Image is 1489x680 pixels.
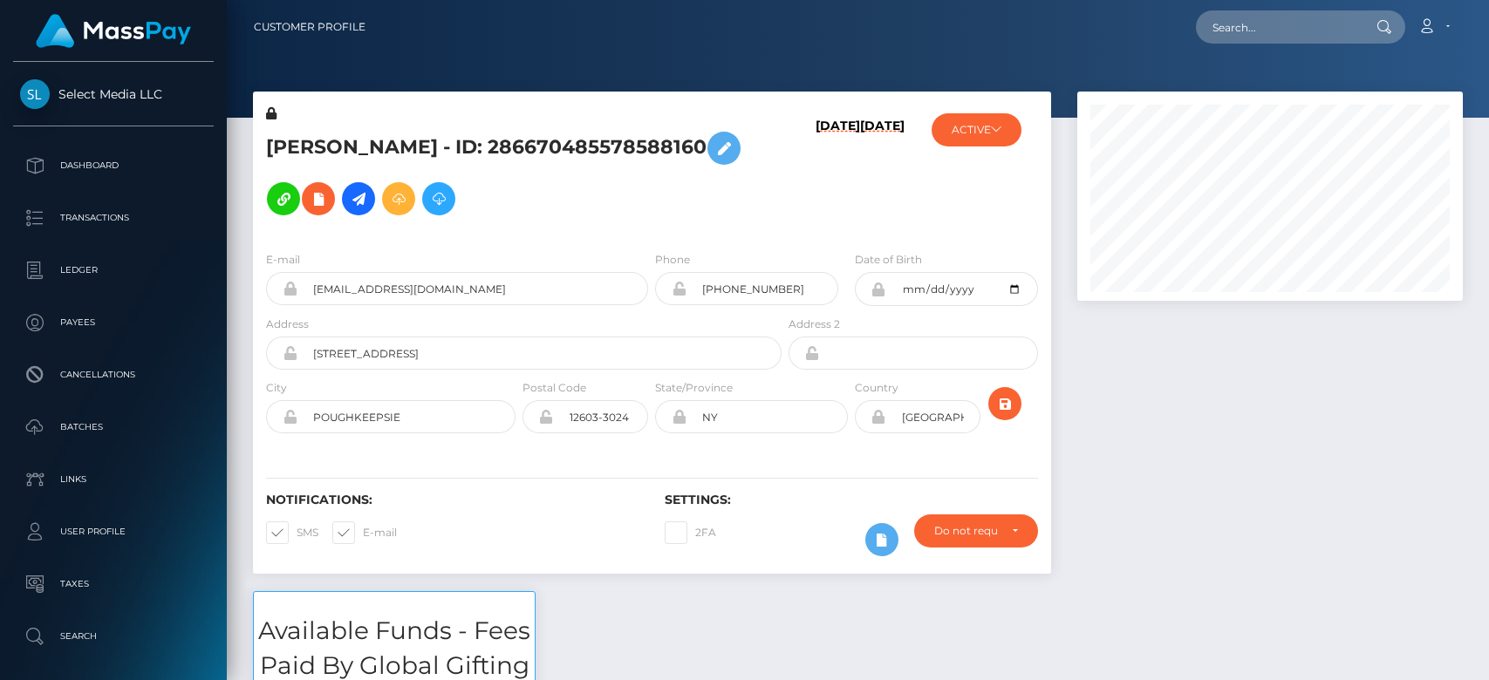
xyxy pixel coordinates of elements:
a: Payees [13,301,214,344]
label: 2FA [665,521,716,544]
p: Transactions [20,205,207,231]
label: Address [266,316,309,332]
p: Search [20,623,207,649]
label: State/Province [655,380,733,396]
label: SMS [266,521,318,544]
h5: [PERSON_NAME] - ID: 286670485578588160 [266,123,772,224]
a: Dashboard [13,144,214,187]
img: Select Media LLC [20,79,50,109]
p: Batches [20,414,207,440]
p: Dashboard [20,153,207,179]
a: User Profile [13,510,214,554]
p: Cancellations [20,362,207,388]
button: Do not require [914,514,1037,547]
input: Search... [1196,10,1360,44]
a: Batches [13,405,214,449]
p: Links [20,466,207,493]
h6: Settings: [665,493,1037,507]
p: Taxes [20,571,207,597]
p: Ledger [20,257,207,283]
div: Do not require [934,524,997,538]
a: Ledger [13,248,214,292]
a: Links [13,458,214,501]
a: Search [13,615,214,658]
label: E-mail [332,521,397,544]
h6: [DATE] [860,119,905,230]
a: Initiate Payout [342,182,375,215]
label: Date of Birth [855,252,922,268]
h6: Notifications: [266,493,639,507]
label: Phone [655,252,690,268]
label: Country [855,380,898,396]
label: City [266,380,287,396]
a: Transactions [13,196,214,240]
a: Taxes [13,562,214,606]
span: Select Media LLC [13,86,214,102]
p: Payees [20,309,207,336]
h6: [DATE] [816,119,860,230]
button: ACTIVE [932,113,1021,146]
a: Customer Profile [254,9,365,45]
label: Address 2 [789,316,840,332]
label: Postal Code [523,380,586,396]
p: User Profile [20,519,207,545]
img: MassPay Logo [36,14,191,48]
a: Cancellations [13,353,214,397]
label: E-mail [266,252,300,268]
